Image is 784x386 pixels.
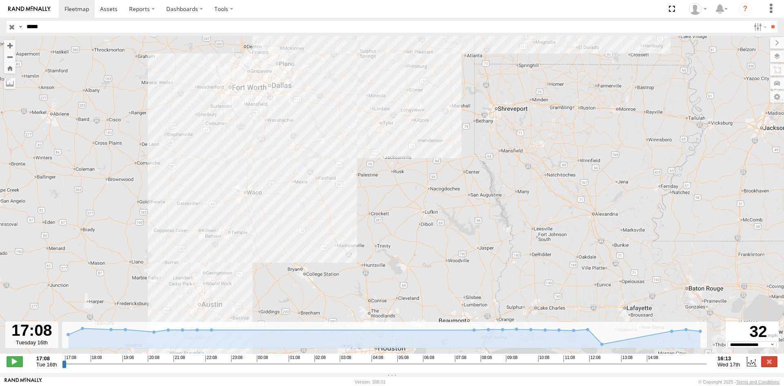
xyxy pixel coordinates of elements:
[4,78,16,89] label: Measure
[91,355,102,362] span: 18:08
[4,378,42,386] a: Visit our Website
[717,361,740,368] span: Wed 17th Sep 2025
[231,355,243,362] span: 23:08
[770,91,784,103] label: Map Settings
[761,356,777,367] label: Close
[751,21,768,33] label: Search Filter Options
[7,356,23,367] label: Play/Stop
[621,355,633,362] span: 13:08
[314,355,326,362] span: 02:08
[4,40,16,51] button: Zoom in
[647,355,658,362] span: 14:08
[355,379,386,384] div: Version: 308.01
[36,355,57,361] strong: 17:08
[174,355,185,362] span: 21:08
[257,355,268,362] span: 00:08
[289,355,300,362] span: 01:08
[563,355,575,362] span: 11:08
[736,379,780,384] a: Terms and Conditions
[65,355,76,362] span: 17:08
[372,355,383,362] span: 04:08
[423,355,434,362] span: 06:08
[538,355,550,362] span: 10:08
[686,3,710,15] div: Ryan Roxas
[8,6,51,12] img: rand-logo.svg
[340,355,351,362] span: 03:08
[4,51,16,62] button: Zoom out
[717,355,740,361] strong: 16:13
[589,355,601,362] span: 12:08
[4,62,16,74] button: Zoom Home
[739,2,752,16] i: ?
[727,323,777,341] div: 32
[205,355,217,362] span: 22:08
[506,355,517,362] span: 09:08
[148,355,159,362] span: 20:08
[17,21,24,33] label: Search Query
[455,355,466,362] span: 07:08
[397,355,409,362] span: 05:08
[36,361,57,368] span: Tue 16th Sep 2025
[122,355,134,362] span: 19:08
[698,379,780,384] div: © Copyright 2025 -
[481,355,492,362] span: 08:08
